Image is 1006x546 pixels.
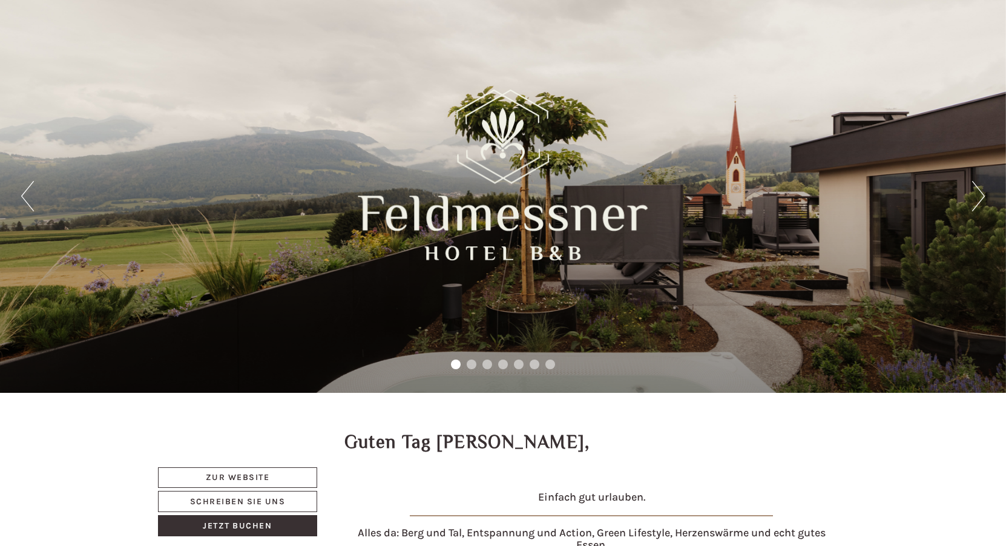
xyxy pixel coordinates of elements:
[158,515,317,536] a: Jetzt buchen
[158,467,317,488] a: Zur Website
[344,432,590,452] h1: Guten Tag [PERSON_NAME],
[158,491,317,512] a: Schreiben Sie uns
[972,181,985,211] button: Next
[353,492,830,504] h4: Einfach gut urlauben.
[410,515,773,516] img: image
[21,181,34,211] button: Previous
